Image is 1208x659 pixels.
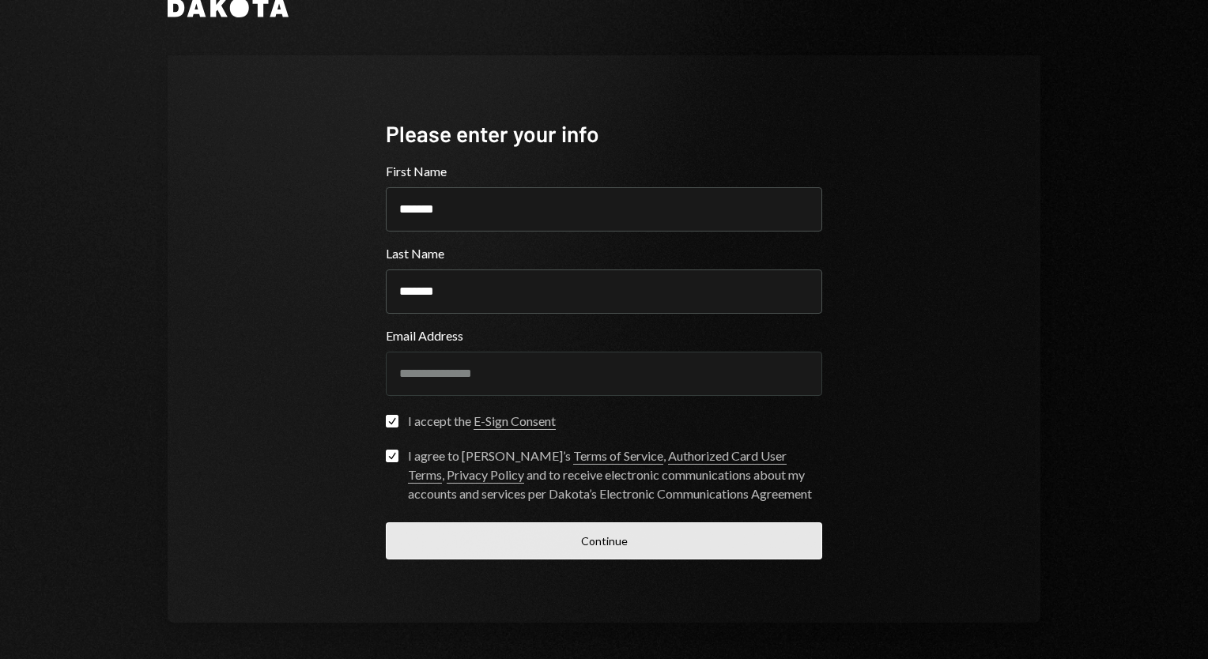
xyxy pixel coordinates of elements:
[386,244,822,263] label: Last Name
[386,162,822,181] label: First Name
[386,415,398,427] button: I accept the E-Sign Consent
[408,446,822,503] div: I agree to [PERSON_NAME]’s , , and to receive electronic communications about my accounts and ser...
[386,450,398,462] button: I agree to [PERSON_NAME]’s Terms of Service, Authorized Card User Terms, Privacy Policy and to re...
[447,467,524,484] a: Privacy Policy
[386,119,822,149] div: Please enter your info
[474,413,556,430] a: E-Sign Consent
[408,448,787,484] a: Authorized Card User Terms
[386,326,822,345] label: Email Address
[573,448,663,465] a: Terms of Service
[408,412,556,431] div: I accept the
[386,522,822,559] button: Continue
